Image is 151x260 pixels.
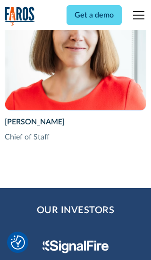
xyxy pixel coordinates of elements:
[11,235,25,250] img: Revisit consent button
[5,131,147,143] div: Chief of Staff
[37,203,115,217] h2: Our Investors
[11,235,25,250] button: Cookie Settings
[5,116,147,128] div: [PERSON_NAME]
[5,7,35,26] a: home
[67,5,122,25] a: Get a demo
[127,4,146,26] div: menu
[5,7,35,26] img: Logo of the analytics and reporting company Faros.
[42,240,109,253] img: Signal Fire Logo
